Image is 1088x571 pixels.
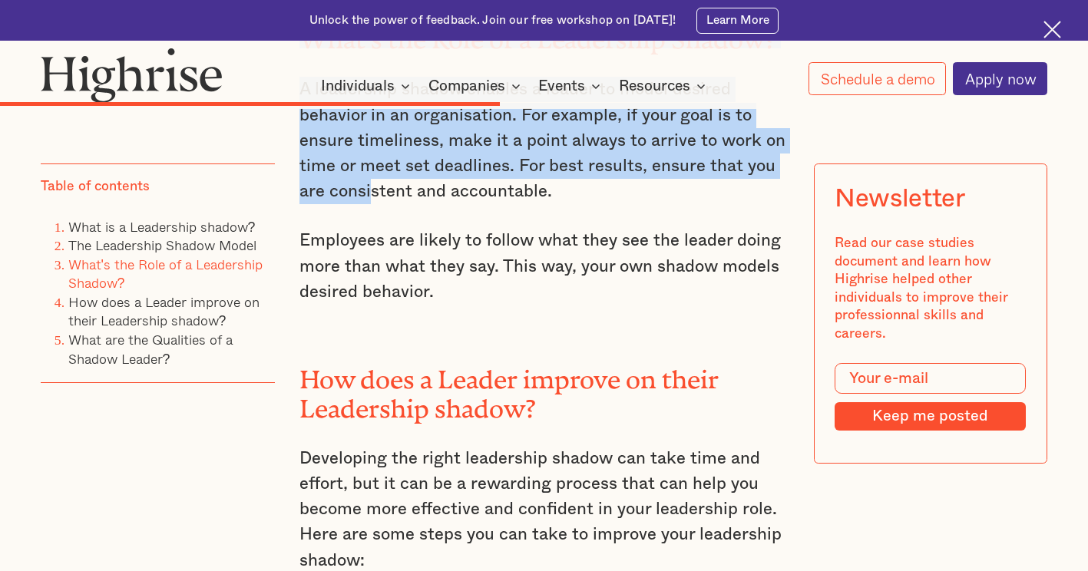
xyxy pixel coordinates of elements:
[428,77,505,95] div: Companies
[68,291,260,332] a: How does a Leader improve on their Leadership shadow?
[835,184,965,214] div: Newsletter
[41,177,150,196] div: Table of contents
[68,234,256,256] a: The Leadership Shadow Model
[538,77,585,95] div: Events
[321,77,415,95] div: Individuals
[696,8,779,34] a: Learn More
[809,62,946,95] a: Schedule a demo
[309,12,676,28] div: Unlock the power of feedback. Join our free workshop on [DATE]!
[299,359,789,417] h2: How does a Leader improve on their Leadership shadow?
[299,228,789,305] p: Employees are likely to follow what they see the leader doing more than what they say. This way, ...
[428,77,525,95] div: Companies
[299,77,789,204] p: A leadership shadow enables a leader to model desired behavior in an organisation. For example, i...
[68,328,233,369] a: What are the Qualities of a Shadow Leader?
[41,48,223,103] img: Highrise logo
[321,77,395,95] div: Individuals
[1043,21,1061,38] img: Cross icon
[619,77,690,95] div: Resources
[68,253,263,294] a: What's the Role of a Leadership Shadow?
[835,363,1026,394] input: Your e-mail
[68,216,256,237] a: What is a Leadership shadow?
[835,363,1026,431] form: Modal Form
[538,77,605,95] div: Events
[953,62,1047,96] a: Apply now
[619,77,710,95] div: Resources
[835,402,1026,431] input: Keep me posted
[835,234,1026,342] div: Read our case studies document and learn how Highrise helped other individuals to improve their p...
